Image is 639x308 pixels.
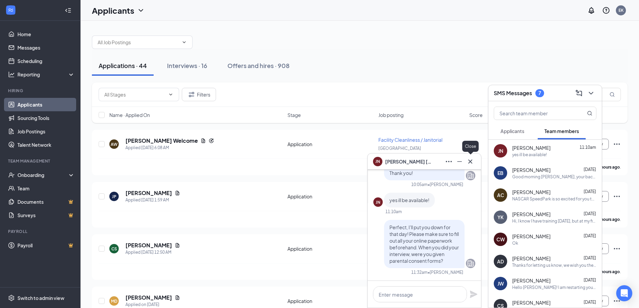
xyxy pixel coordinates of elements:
[544,128,579,134] span: Team members
[454,156,465,167] button: Minimize
[378,112,404,118] span: Job posting
[17,125,75,138] a: Job Postings
[428,269,463,275] span: • [PERSON_NAME]
[125,137,198,144] h5: [PERSON_NAME] Welcome
[17,239,75,252] a: PayrollCrown
[584,255,596,260] span: [DATE]
[587,89,595,97] svg: ChevronDown
[465,156,476,167] button: Cross
[17,71,75,78] div: Reporting
[201,138,206,143] svg: Document
[586,88,596,99] button: ChevronDown
[598,165,620,170] b: 5 hours ago
[512,174,596,180] div: Good morning [PERSON_NAME], your background check came back this morning. Unfortunately, due to t...
[104,91,165,98] input: All Stages
[584,167,596,172] span: [DATE]
[125,144,214,151] div: Applied [DATE] 6:08 AM
[17,172,69,178] div: Onboarding
[609,92,615,97] svg: MagnifyingGlass
[494,89,532,97] h3: SMS Messages
[168,92,173,97] svg: ChevronDown
[175,295,180,300] svg: Document
[125,249,180,256] div: Applied [DATE] 12:50 AM
[175,243,180,248] svg: Document
[17,98,75,111] a: Applicants
[466,158,474,166] svg: Cross
[411,269,428,275] div: 11:32am
[65,7,71,14] svg: Collapse
[512,285,596,290] div: Hello [PERSON_NAME]! I am restarting your W-4 form - please select No, Not Exempt from Withholding.
[613,245,621,253] svg: Ellipses
[188,90,196,99] svg: Filter
[587,111,592,116] svg: MagnifyingGlass
[512,240,518,246] div: Ok
[456,158,464,166] svg: Minimize
[111,298,117,304] div: MD
[497,170,503,176] div: EB
[7,7,14,13] svg: WorkstreamLogo
[8,71,15,78] svg: Analysis
[411,182,428,187] div: 10:05am
[385,209,402,214] div: 11:10am
[17,27,75,41] a: Home
[619,7,624,13] div: EK
[428,182,463,187] span: • [PERSON_NAME]
[467,259,475,267] svg: Company
[389,224,459,264] span: Perfect, I'll put you down for that day! Please make sure to fill out all your online paperwork b...
[538,90,541,96] div: 7
[512,144,550,151] span: [PERSON_NAME]
[584,189,596,194] span: [DATE]
[227,61,289,70] div: Offers and hires · 908
[462,141,479,152] div: Close
[137,6,145,14] svg: ChevronDown
[512,255,550,262] span: [PERSON_NAME]
[182,88,216,101] button: Filter Filters
[99,61,147,70] div: Applications · 44
[287,193,374,200] div: Application
[125,294,172,301] h5: [PERSON_NAME]
[109,112,150,118] span: Name · Applied On
[512,299,550,306] span: [PERSON_NAME]
[125,197,180,203] div: Applied [DATE] 1:59 AM
[112,194,116,199] div: JP
[125,242,172,249] h5: [PERSON_NAME]
[111,246,117,252] div: CS
[512,233,550,240] span: [PERSON_NAME]
[8,172,15,178] svg: UserCheck
[584,211,596,216] span: [DATE]
[8,88,73,94] div: Hiring
[580,145,596,150] span: 11:10am
[17,295,64,301] div: Switch to admin view
[445,158,453,166] svg: Ellipses
[17,195,75,208] a: DocumentsCrown
[575,89,583,97] svg: ComposeMessage
[17,182,75,195] a: Team
[8,229,73,234] div: Payroll
[602,6,610,14] svg: QuestionInfo
[8,295,15,301] svg: Settings
[512,277,550,284] span: [PERSON_NAME]
[378,146,421,151] span: [GEOGRAPHIC_DATA]
[512,152,547,158] div: yes ill be available!
[167,61,207,70] div: Interviews · 16
[125,189,172,197] h5: [PERSON_NAME]
[209,138,214,143] svg: Reapply
[98,39,179,46] input: All Job Postings
[512,189,550,195] span: [PERSON_NAME]
[376,199,380,205] div: JN
[443,156,454,167] button: Ellipses
[125,301,180,308] div: Applied on [DATE]
[595,269,620,274] b: 11 hours ago
[494,107,574,120] input: Search team member
[497,258,504,265] div: AD
[385,158,432,165] span: [PERSON_NAME] [PERSON_NAME]
[598,217,620,222] b: 9 hours ago
[17,208,75,222] a: SurveysCrown
[584,233,596,238] span: [DATE]
[287,298,374,304] div: Application
[470,290,478,298] svg: Plane
[613,192,621,200] svg: Ellipses
[287,141,374,147] div: Application
[497,192,504,198] div: AC
[469,112,483,118] span: Score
